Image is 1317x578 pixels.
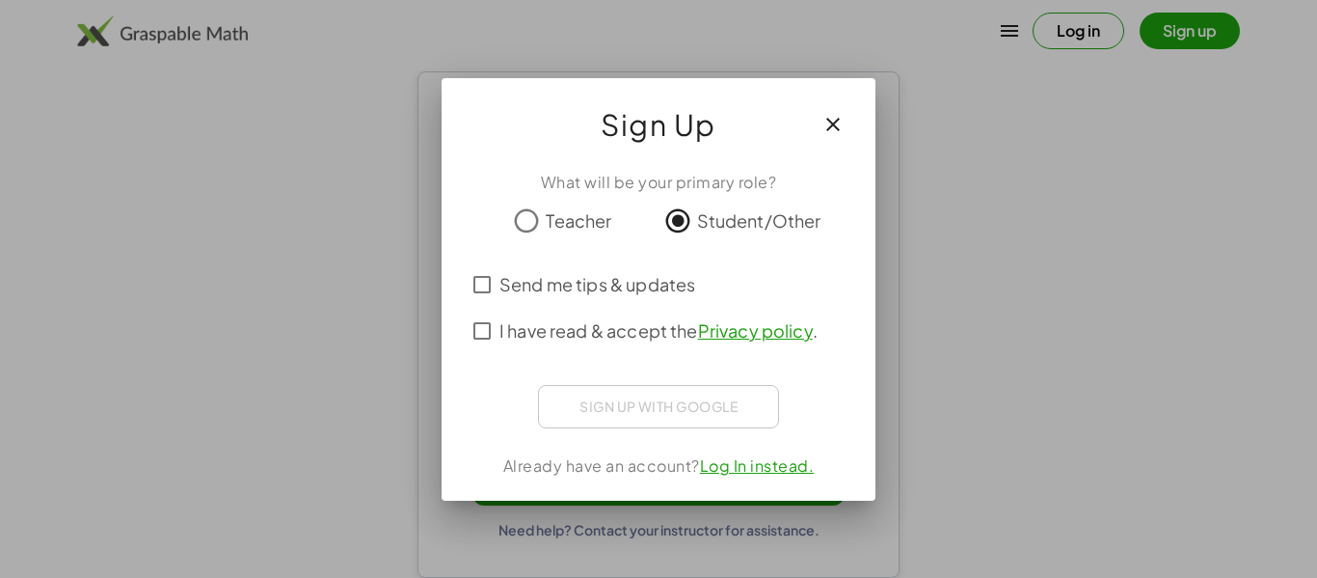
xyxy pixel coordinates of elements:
[499,271,695,297] span: Send me tips & updates
[698,319,813,342] a: Privacy policy
[700,455,815,476] a: Log In instead.
[697,207,821,234] span: Student/Other
[499,317,818,344] span: I have read & accept the .
[465,454,852,478] div: Already have an account?
[465,171,852,194] div: What will be your primary role?
[601,101,716,148] span: Sign Up
[546,207,611,234] span: Teacher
